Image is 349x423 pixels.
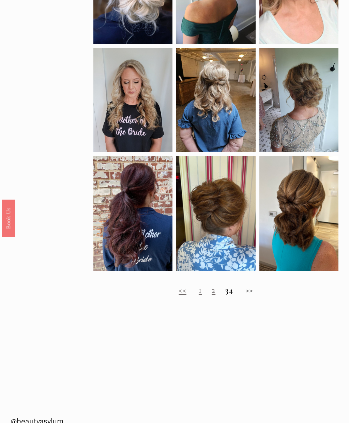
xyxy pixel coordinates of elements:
a: 2 [212,285,215,295]
a: Book Us [2,200,15,237]
h2: 4 >> [93,285,338,295]
a: 1 [199,285,202,295]
a: << [179,285,186,295]
strong: 3 [225,285,229,295]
